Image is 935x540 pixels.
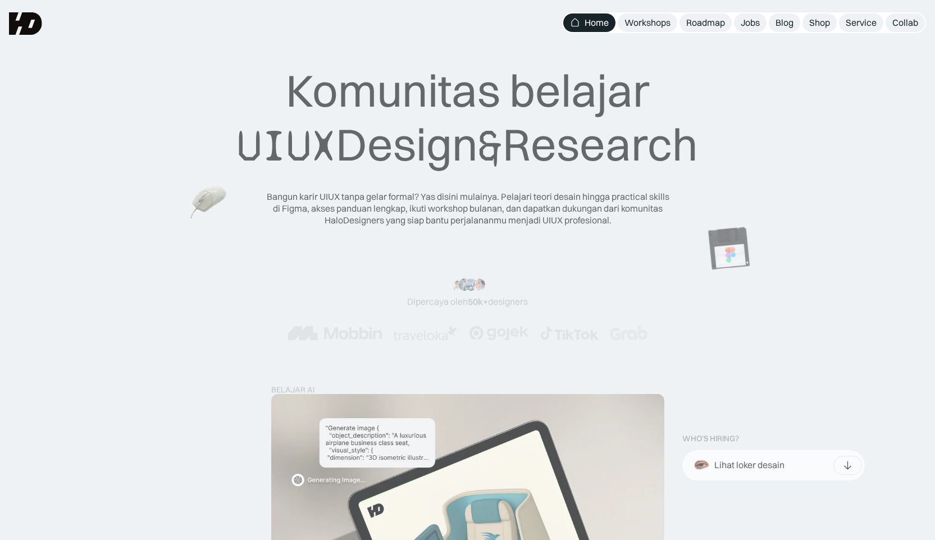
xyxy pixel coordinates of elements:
div: Roadmap [686,17,725,29]
div: Dipercaya oleh designers [407,296,528,308]
span: & [478,119,503,173]
div: belajar ai [271,385,314,395]
a: Roadmap [679,13,732,32]
div: Blog [776,17,793,29]
div: Collab [892,17,918,29]
div: Lihat loker desain [714,460,785,472]
a: Home [563,13,615,32]
a: Jobs [734,13,767,32]
a: Workshops [618,13,677,32]
div: Jobs [741,17,760,29]
div: Shop [809,17,830,29]
div: Home [585,17,609,29]
div: Workshops [624,17,671,29]
div: Komunitas belajar Design Research [237,63,698,173]
a: Shop [802,13,837,32]
a: Blog [769,13,800,32]
div: WHO’S HIRING? [682,434,739,443]
span: 50k+ [468,296,488,307]
a: Service [839,13,883,32]
div: Service [846,17,877,29]
a: Collab [886,13,925,32]
span: UIUX [237,119,336,173]
div: Bangun karir UIUX tanpa gelar formal? Yas disini mulainya. Pelajari teori desain hingga practical... [266,191,670,226]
